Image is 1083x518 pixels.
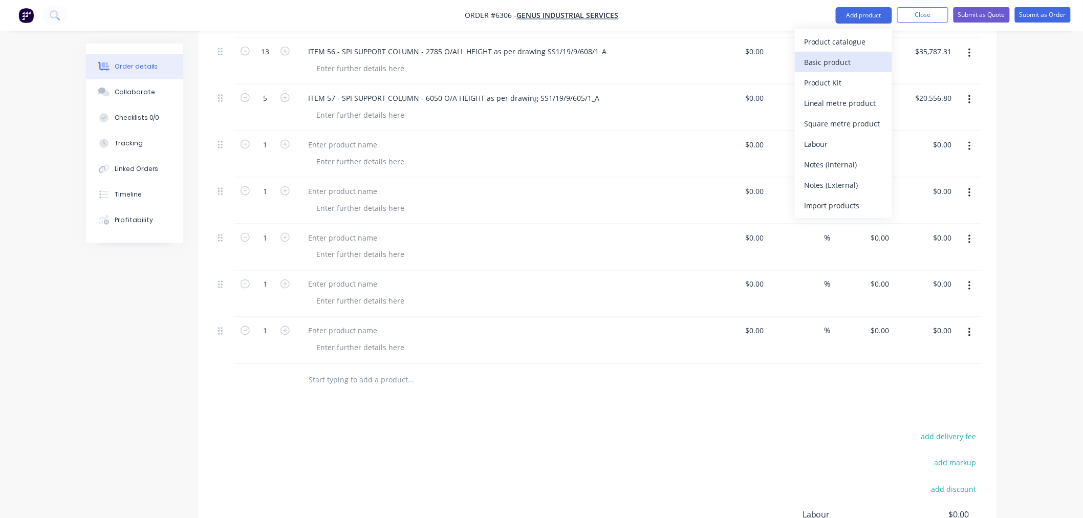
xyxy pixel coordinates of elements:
[300,44,615,59] div: ITEM 56 - SPI SUPPORT COLUMN - 2785 O/ALL HEIGHT as per drawing SS1/19/9/608/1_A
[115,164,159,174] div: Linked Orders
[86,131,183,156] button: Tracking
[115,215,153,225] div: Profitability
[804,34,883,49] div: Product catalogue
[308,370,513,391] input: Start typing to add a product...
[825,278,831,290] span: %
[825,325,831,337] span: %
[929,456,982,470] button: add markup
[115,88,155,97] div: Collaborate
[804,96,883,111] div: Lineal metre product
[804,137,883,152] div: Labour
[115,113,160,122] div: Checklists 0/0
[18,8,34,23] img: Factory
[115,62,158,71] div: Order details
[1015,7,1071,23] button: Submit as Order
[300,91,608,105] div: ITEM 57 - SPI SUPPORT COLUMN - 6050 O/A HEIGHT as per drawing SS1/19/9/605/1_A
[86,207,183,233] button: Profitability
[465,11,516,20] span: Order #6306 -
[86,54,183,79] button: Order details
[836,7,892,24] button: Add product
[916,430,982,444] button: add delivery fee
[115,190,142,199] div: Timeline
[86,105,183,131] button: Checklists 0/0
[897,7,948,23] button: Close
[516,11,618,20] a: Genus Industrial Services
[86,182,183,207] button: Timeline
[804,116,883,131] div: Square metre product
[804,198,883,213] div: Import products
[954,7,1010,23] button: Submit as Quote
[804,157,883,172] div: Notes (Internal)
[804,178,883,192] div: Notes (External)
[804,75,883,90] div: Product Kit
[825,232,831,244] span: %
[115,139,143,148] div: Tracking
[86,156,183,182] button: Linked Orders
[86,79,183,105] button: Collaborate
[804,55,883,70] div: Basic product
[926,483,982,497] button: add discount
